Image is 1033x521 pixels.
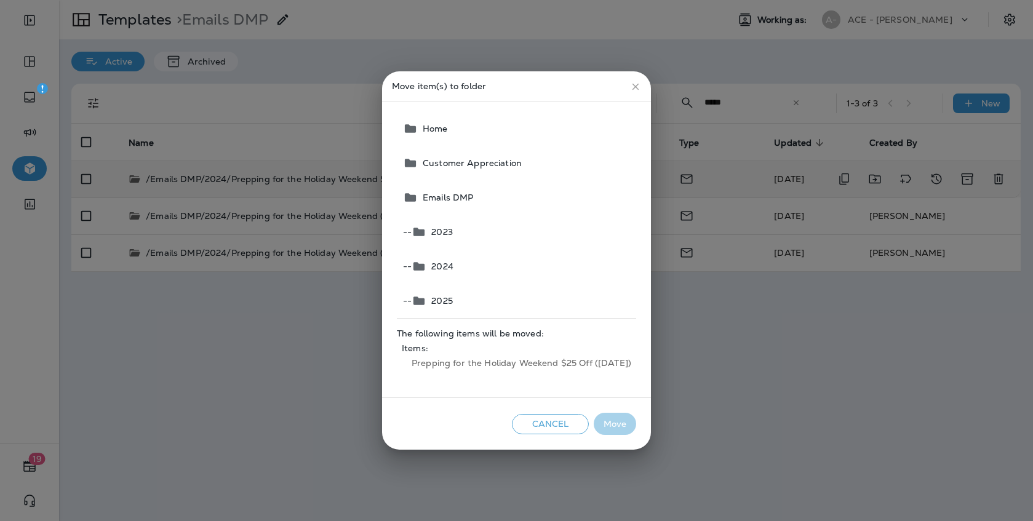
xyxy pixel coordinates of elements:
button: close [625,76,646,97]
span: 2024 [426,261,453,271]
span: -- [403,261,412,271]
span: Customer Appreciation [418,158,522,168]
span: Prepping for the Holiday Weekend $25 Off ([DATE]) [402,353,631,373]
button: Home [398,111,636,146]
span: 2023 [426,227,453,237]
button: --2025 [398,284,636,318]
span: Home [418,124,448,133]
p: Move item(s) to folder [392,81,641,91]
span: 2025 [426,296,453,306]
button: --2023 [398,215,636,249]
button: Cancel [512,414,589,434]
span: Items: [402,343,631,353]
span: -- [403,296,412,306]
span: The following items will be moved: [397,328,636,338]
button: Customer Appreciation [398,146,636,180]
button: --2024 [398,249,636,284]
span: -- [403,227,412,237]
